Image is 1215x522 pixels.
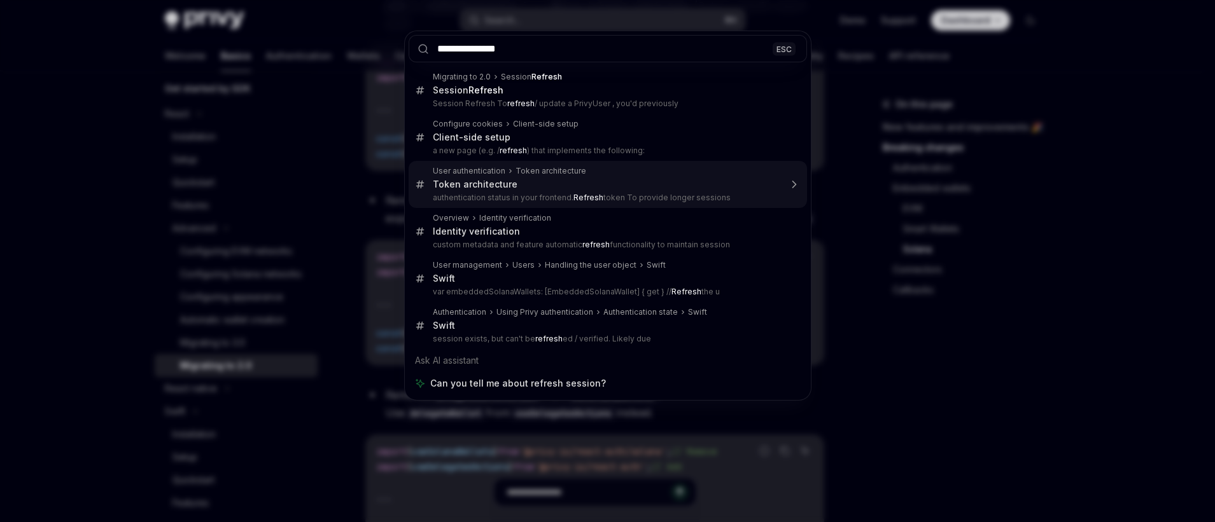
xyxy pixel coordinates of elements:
div: User management [433,260,502,270]
p: Session Refresh To / update a PrivyUser , you'd previously [433,99,780,109]
span: Can you tell me about refresh session? [430,377,606,390]
div: Swift [647,260,666,270]
b: refresh [582,240,610,249]
p: var embeddedSolanaWallets: [EmbeddedSolanaWallet] { get } // the u [433,287,780,297]
b: Refresh [671,287,701,296]
b: refresh [535,334,563,343]
div: Handling the user object [545,260,636,270]
div: Token architecture [516,166,586,176]
div: Session [501,72,562,82]
div: Session [433,85,503,96]
div: Using Privy authentication [496,307,593,317]
div: ESC [773,42,796,55]
div: Client-side setup [513,119,579,129]
div: Swift [688,307,707,317]
div: Configure cookies [433,119,503,129]
b: Refresh [573,193,603,202]
b: Refresh [468,85,503,95]
div: Swift [433,273,455,284]
p: session exists, but can't be ed / verified. Likely due [433,334,780,344]
div: Token architecture [433,179,517,190]
p: a new page (e.g. / ) that implements the following: [433,146,780,156]
p: custom metadata and feature automatic functionality to maintain session [433,240,780,250]
b: refresh [500,146,527,155]
div: Ask AI assistant [409,349,807,372]
div: User authentication [433,166,505,176]
div: Authentication state [603,307,678,317]
div: Identity verification [433,226,520,237]
div: Migrating to 2.0 [433,72,491,82]
div: Swift [433,320,455,331]
div: Authentication [433,307,486,317]
div: Users [512,260,535,270]
div: Identity verification [479,213,551,223]
div: Overview [433,213,469,223]
b: Refresh [531,72,562,81]
p: authentication status in your frontend. token To provide longer sessions [433,193,780,203]
div: Client-side setup [433,132,510,143]
b: refresh [507,99,535,108]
